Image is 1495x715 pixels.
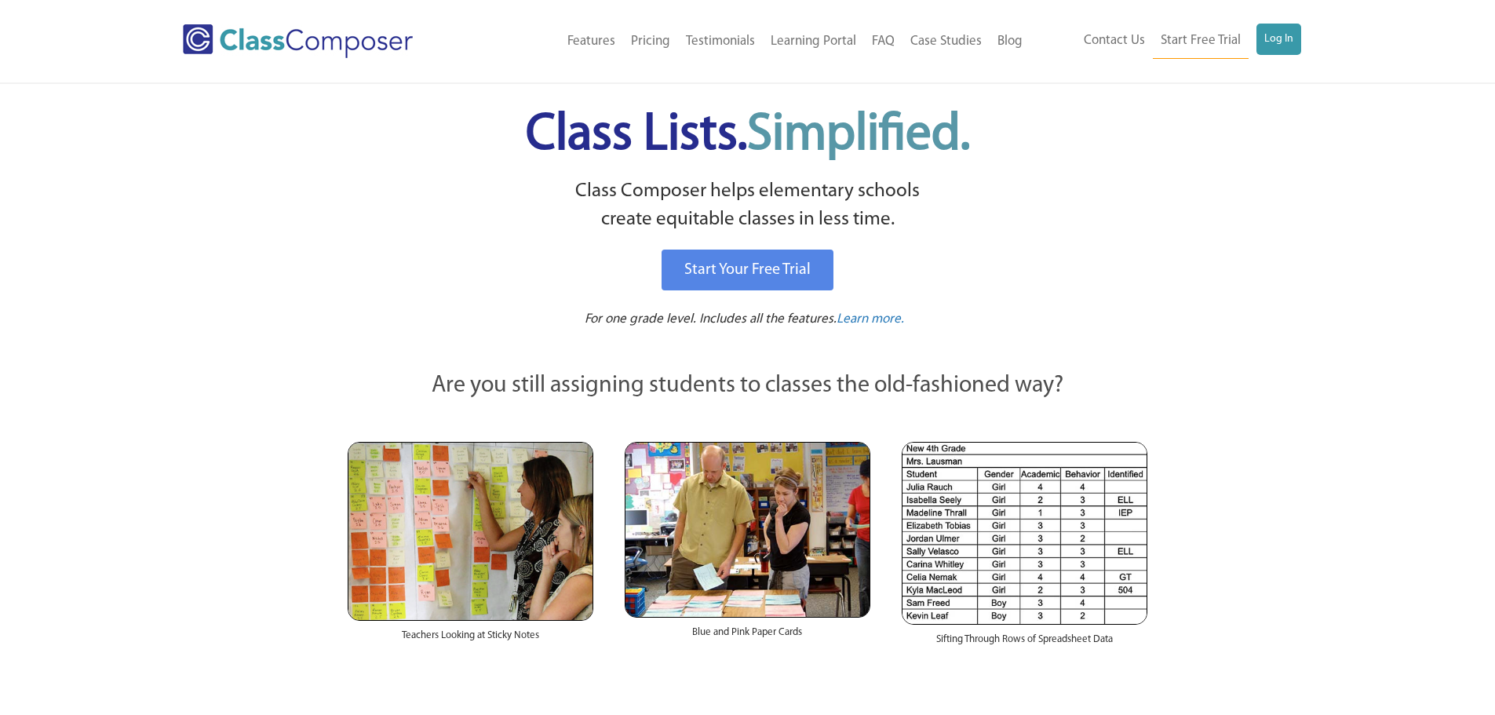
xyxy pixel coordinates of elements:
a: Start Free Trial [1153,24,1249,59]
a: Log In [1256,24,1301,55]
p: Class Composer helps elementary schools create equitable classes in less time. [345,177,1150,235]
a: FAQ [864,24,902,59]
a: Blog [990,24,1030,59]
img: Class Composer [183,24,413,58]
a: Pricing [623,24,678,59]
div: Sifting Through Rows of Spreadsheet Data [902,625,1147,662]
span: Class Lists. [526,110,970,161]
p: Are you still assigning students to classes the old-fashioned way? [348,369,1148,403]
nav: Header Menu [477,24,1030,59]
a: Learn more. [837,310,904,330]
a: Testimonials [678,24,763,59]
span: For one grade level. Includes all the features. [585,312,837,326]
a: Case Studies [902,24,990,59]
div: Teachers Looking at Sticky Notes [348,621,593,658]
img: Spreadsheets [902,442,1147,625]
a: Contact Us [1076,24,1153,58]
span: Simplified. [747,110,970,161]
span: Start Your Free Trial [684,262,811,278]
span: Learn more. [837,312,904,326]
nav: Header Menu [1030,24,1301,59]
div: Blue and Pink Paper Cards [625,618,870,655]
img: Blue and Pink Paper Cards [625,442,870,617]
a: Features [560,24,623,59]
a: Learning Portal [763,24,864,59]
a: Start Your Free Trial [662,250,833,290]
img: Teachers Looking at Sticky Notes [348,442,593,621]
